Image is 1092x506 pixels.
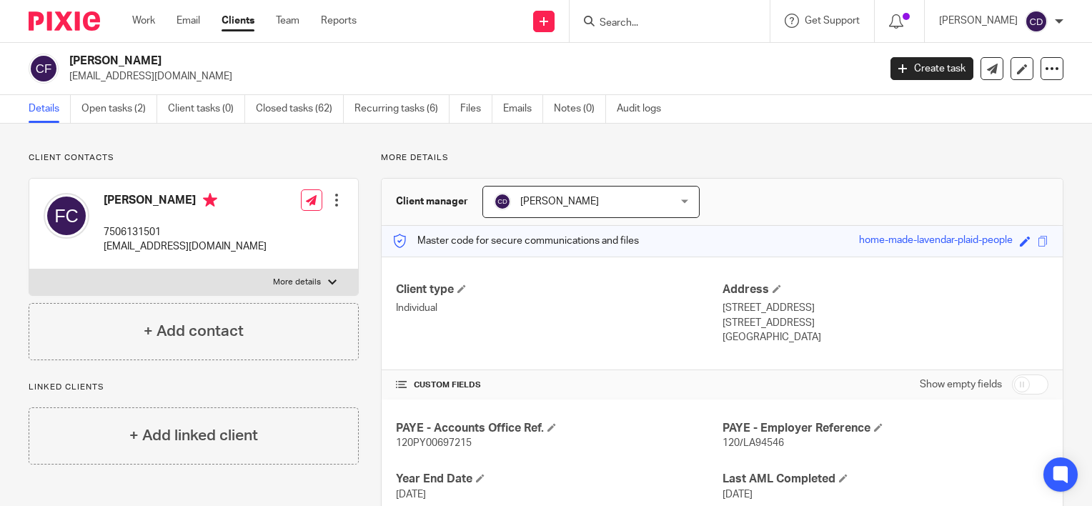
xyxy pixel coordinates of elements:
[276,14,299,28] a: Team
[203,193,217,207] i: Primary
[859,233,1013,249] div: home-made-lavendar-plaid-people
[273,277,321,288] p: More details
[222,14,254,28] a: Clients
[396,379,722,391] h4: CUSTOM FIELDS
[396,421,722,436] h4: PAYE - Accounts Office Ref.
[396,282,722,297] h4: Client type
[396,472,722,487] h4: Year End Date
[723,301,1048,315] p: [STREET_ADDRESS]
[1025,10,1048,33] img: svg%3E
[129,425,258,447] h4: + Add linked client
[177,14,200,28] a: Email
[494,193,511,210] img: svg%3E
[29,95,71,123] a: Details
[132,14,155,28] a: Work
[321,14,357,28] a: Reports
[29,152,359,164] p: Client contacts
[723,282,1048,297] h4: Address
[104,193,267,211] h4: [PERSON_NAME]
[104,225,267,239] p: 7506131501
[168,95,245,123] a: Client tasks (0)
[396,194,468,209] h3: Client manager
[723,438,784,448] span: 120/LA94546
[554,95,606,123] a: Notes (0)
[723,330,1048,344] p: [GEOGRAPHIC_DATA]
[503,95,543,123] a: Emails
[396,490,426,500] span: [DATE]
[520,197,599,207] span: [PERSON_NAME]
[723,316,1048,330] p: [STREET_ADDRESS]
[69,54,709,69] h2: [PERSON_NAME]
[939,14,1018,28] p: [PERSON_NAME]
[396,301,722,315] p: Individual
[920,377,1002,392] label: Show empty fields
[256,95,344,123] a: Closed tasks (62)
[144,320,244,342] h4: + Add contact
[29,54,59,84] img: svg%3E
[723,472,1048,487] h4: Last AML Completed
[805,16,860,26] span: Get Support
[723,490,753,500] span: [DATE]
[460,95,492,123] a: Files
[598,17,727,30] input: Search
[104,239,267,254] p: [EMAIL_ADDRESS][DOMAIN_NAME]
[392,234,639,248] p: Master code for secure communications and files
[396,438,472,448] span: 120PY00697215
[381,152,1063,164] p: More details
[617,95,672,123] a: Audit logs
[81,95,157,123] a: Open tasks (2)
[890,57,973,80] a: Create task
[69,69,869,84] p: [EMAIL_ADDRESS][DOMAIN_NAME]
[723,421,1048,436] h4: PAYE - Employer Reference
[29,382,359,393] p: Linked clients
[354,95,450,123] a: Recurring tasks (6)
[44,193,89,239] img: svg%3E
[29,11,100,31] img: Pixie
